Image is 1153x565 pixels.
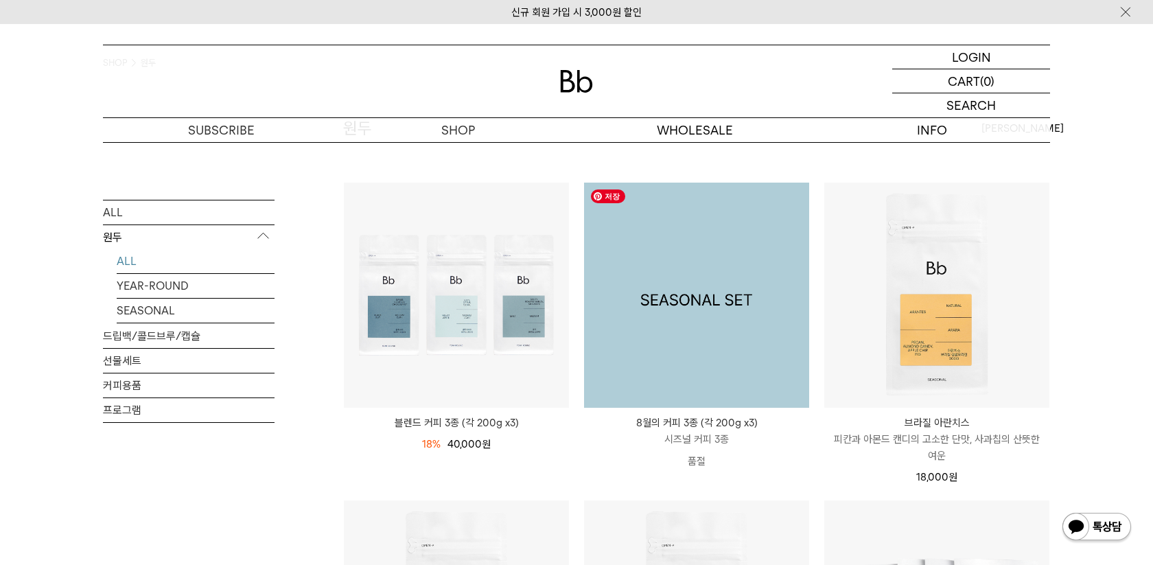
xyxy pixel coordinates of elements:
a: 선물세트 [103,348,275,372]
a: 블렌드 커피 3종 (각 200g x3) [344,415,569,431]
p: CART [948,69,980,93]
a: SEASONAL [117,298,275,322]
img: 블렌드 커피 3종 (각 200g x3) [344,183,569,408]
a: 8월의 커피 3종 (각 200g x3) [584,183,809,408]
span: 저장 [591,189,625,203]
a: 커피용품 [103,373,275,397]
a: 8월의 커피 3종 (각 200g x3) 시즈널 커피 3종 [584,415,809,448]
a: SUBSCRIBE [103,118,340,142]
img: 브라질 아란치스 [824,183,1049,408]
span: 원 [482,438,491,450]
p: 브라질 아란치스 [824,415,1049,431]
p: 피칸과 아몬드 캔디의 고소한 단맛, 사과칩의 산뜻한 여운 [824,431,1049,464]
p: LOGIN [952,45,991,69]
a: 브라질 아란치스 피칸과 아몬드 캔디의 고소한 단맛, 사과칩의 산뜻한 여운 [824,415,1049,464]
a: 프로그램 [103,397,275,422]
a: 신규 회원 가입 시 3,000원 할인 [511,6,642,19]
a: YEAR-ROUND [117,273,275,297]
p: 8월의 커피 3종 (각 200g x3) [584,415,809,431]
p: 시즈널 커피 3종 [584,431,809,448]
p: SEARCH [946,93,996,117]
a: ALL [103,200,275,224]
p: 원두 [103,224,275,249]
img: 로고 [560,70,593,93]
a: ALL [117,249,275,273]
p: INFO [813,118,1050,142]
span: 40,000 [447,438,491,450]
a: SHOP [340,118,576,142]
span: 원 [948,471,957,483]
img: 1000000743_add2_021.png [584,183,809,408]
span: 18,000 [916,471,957,483]
img: 카카오톡 채널 1:1 채팅 버튼 [1061,511,1132,544]
p: 품절 [584,448,809,475]
div: 18% [422,436,441,452]
a: LOGIN [892,45,1050,69]
a: CART (0) [892,69,1050,93]
a: 드립백/콜드브루/캡슐 [103,323,275,347]
p: WHOLESALE [576,118,813,142]
p: (0) [980,69,994,93]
